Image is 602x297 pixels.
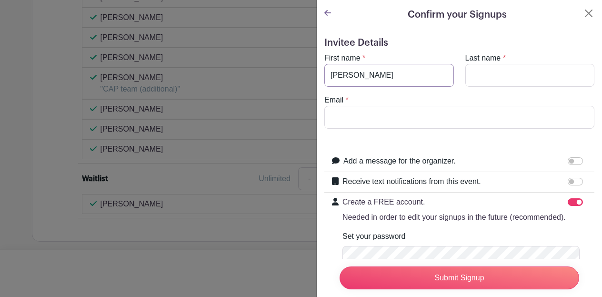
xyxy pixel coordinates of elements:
h5: Invitee Details [324,37,594,49]
label: Last name [465,52,501,64]
button: Close [583,8,594,19]
label: Receive text notifications from this event. [342,176,481,187]
p: Create a FREE account. [342,196,566,208]
label: Set your password [342,231,406,242]
input: Submit Signup [340,266,579,289]
h5: Confirm your Signups [408,8,507,22]
label: Add a message for the organizer. [343,155,456,167]
label: First name [324,52,361,64]
p: Needed in order to edit your signups in the future (recommended). [342,212,566,223]
label: Email [324,94,343,106]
